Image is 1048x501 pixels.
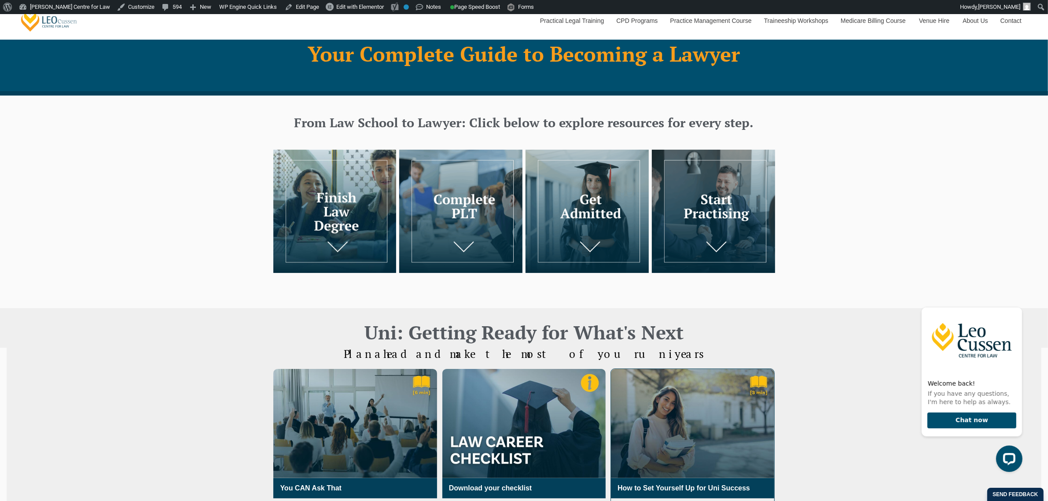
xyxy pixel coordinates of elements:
[273,321,775,343] h2: Uni: Getting Ready for What's Next
[994,2,1028,40] a: Contact
[618,484,750,492] a: How to Set Yourself Up for Uni Success
[20,7,78,32] a: [PERSON_NAME] Centre for Law
[978,4,1020,10] span: [PERSON_NAME]
[834,2,912,40] a: Medicare Billing Course
[675,346,704,361] span: years
[956,2,994,40] a: About Us
[639,346,675,361] span: uni
[276,111,772,133] h3: From Law School to Lawyer: Click below to explore resources for every step.
[758,2,834,40] a: Traineeship Workshops
[280,484,342,492] a: You CAN Ask That
[278,43,771,65] h1: Your Complete Guide to Becoming a Lawyer
[610,2,663,40] a: CPD Programs
[449,484,532,492] a: Download your checklist
[336,4,384,10] span: Edit with Elementor
[533,2,610,40] a: Practical Legal Training
[375,346,639,361] span: ahead and make the most of your
[664,2,758,40] a: Practice Management Course
[914,291,1026,479] iframe: LiveChat chat widget
[912,2,956,40] a: Venue Hire
[344,346,704,361] span: Plan
[404,4,409,10] div: No index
